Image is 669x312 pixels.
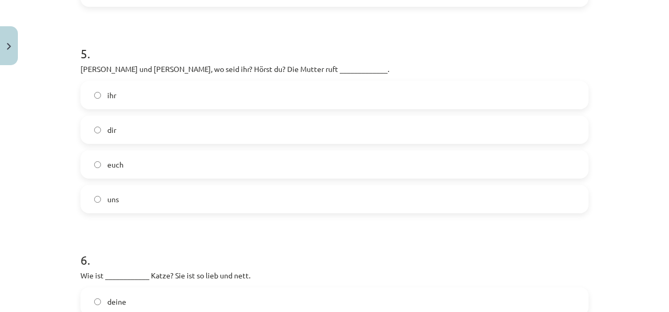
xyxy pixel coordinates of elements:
span: euch [107,159,124,170]
span: ihr [107,90,116,101]
p: Wie ist ____________ Katze? Sie ist so lieb und nett. [80,270,589,281]
span: dir [107,124,116,136]
img: icon-close-lesson-0947bae3869378f0d4975bcd49f059093ad1ed9edebbc8119c70593378902aed.svg [7,43,11,50]
span: deine [107,296,126,307]
h1: 6 . [80,234,589,267]
h1: 5 . [80,28,589,60]
input: euch [94,161,101,168]
input: ihr [94,92,101,99]
input: dir [94,127,101,133]
input: uns [94,196,101,203]
input: deine [94,298,101,305]
p: [PERSON_NAME] und [PERSON_NAME], wo seid ihr? Hörst du? Die Mutter ruft _____________. [80,64,589,75]
span: uns [107,194,119,205]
